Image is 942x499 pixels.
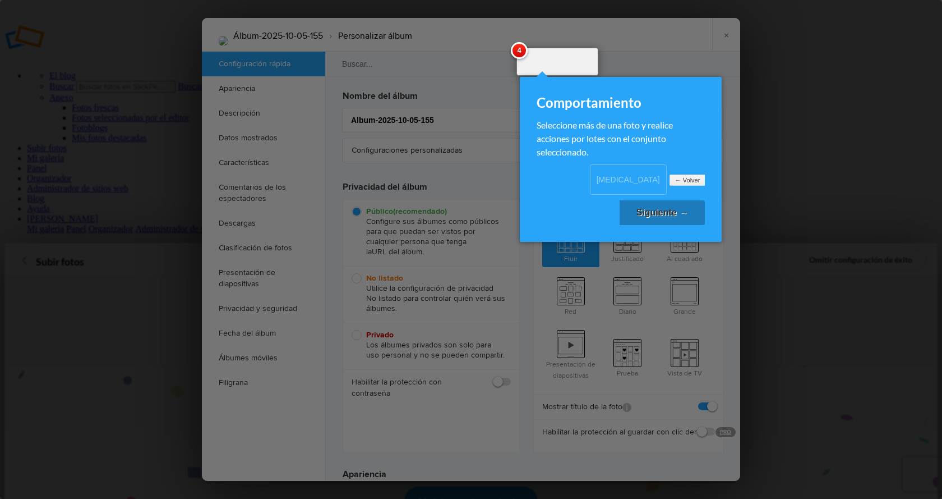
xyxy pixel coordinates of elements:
[537,120,673,157] font: Seleccione más de una foto y realice acciones por lotes con el conjunto seleccionado.
[537,94,641,111] font: Comportamiento
[620,200,705,225] a: Siguiente →
[669,175,705,186] a: ← Volver
[597,175,660,184] font: [MEDICAL_DATA]
[675,177,700,184] font: ← Volver
[590,164,667,195] a: [MEDICAL_DATA]
[636,208,688,217] font: Siguiente →
[518,46,521,54] font: 4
